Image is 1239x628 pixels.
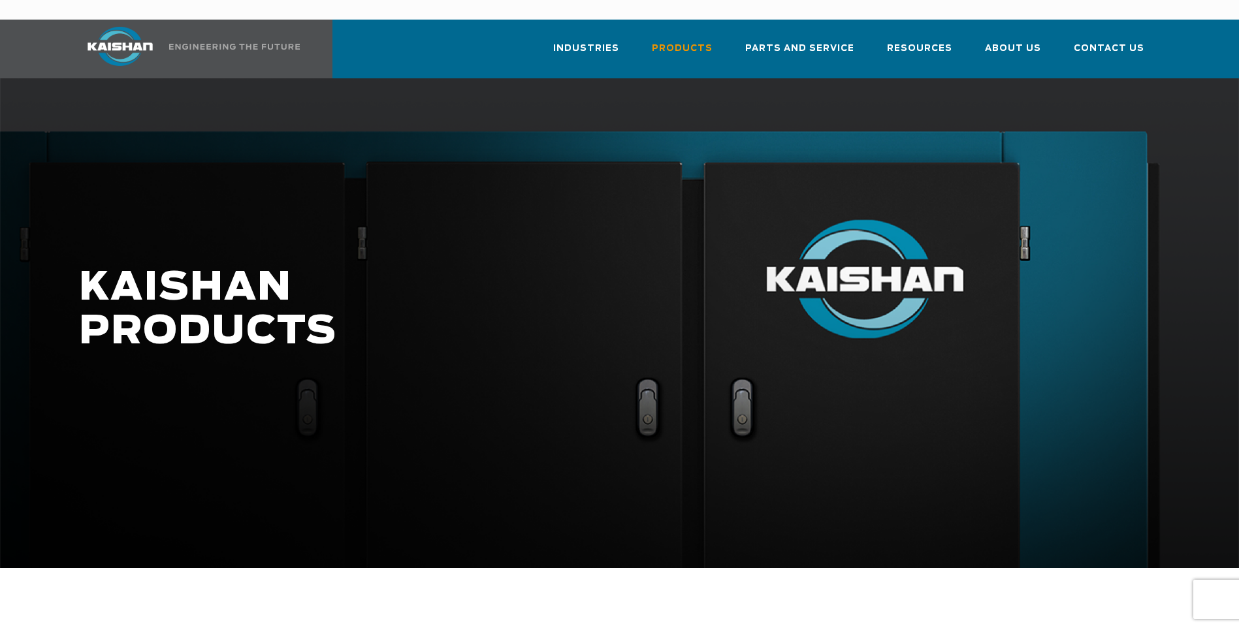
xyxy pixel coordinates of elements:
img: kaishan logo [71,27,169,66]
a: Resources [887,31,952,76]
span: Resources [887,41,952,56]
h1: KAISHAN PRODUCTS [79,266,978,354]
a: Industries [553,31,619,76]
a: Products [652,31,713,76]
a: Kaishan USA [71,20,302,78]
span: Parts and Service [745,41,854,56]
a: Parts and Service [745,31,854,76]
span: About Us [985,41,1041,56]
a: Contact Us [1074,31,1144,76]
span: Industries [553,41,619,56]
span: Contact Us [1074,41,1144,56]
a: About Us [985,31,1041,76]
img: Engineering the future [169,44,300,50]
span: Products [652,41,713,56]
